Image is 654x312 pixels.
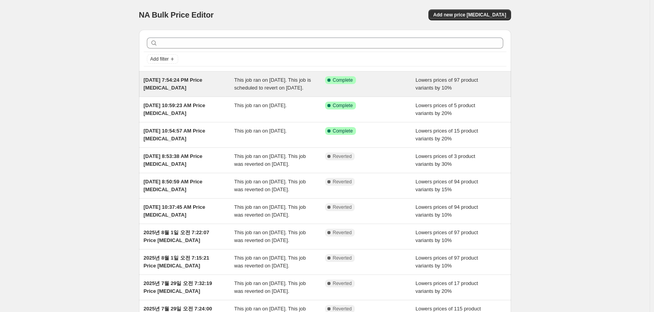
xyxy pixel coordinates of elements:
[333,153,352,160] span: Reverted
[433,12,506,18] span: Add new price [MEDICAL_DATA]
[416,128,478,142] span: Lowers prices of 15 product variants by 20%
[416,77,478,91] span: Lowers prices of 97 product variants by 10%
[416,102,475,116] span: Lowers prices of 5 product variants by 20%
[144,77,202,91] span: [DATE] 7:54:24 PM Price [MEDICAL_DATA]
[416,280,478,294] span: Lowers prices of 17 product variants by 20%
[234,280,306,294] span: This job ran on [DATE]. This job was reverted on [DATE].
[333,230,352,236] span: Reverted
[416,204,478,218] span: Lowers prices of 94 product variants by 10%
[234,179,306,192] span: This job ran on [DATE]. This job was reverted on [DATE].
[139,11,214,19] span: NA Bulk Price Editor
[147,54,178,64] button: Add filter
[333,255,352,261] span: Reverted
[333,204,352,210] span: Reverted
[144,255,210,269] span: 2025년 8월 1일 오전 7:15:21 Price [MEDICAL_DATA]
[144,128,206,142] span: [DATE] 10:54:57 AM Price [MEDICAL_DATA]
[333,306,352,312] span: Reverted
[428,9,511,20] button: Add new price [MEDICAL_DATA]
[333,280,352,287] span: Reverted
[144,153,202,167] span: [DATE] 8:53:38 AM Price [MEDICAL_DATA]
[144,204,206,218] span: [DATE] 10:37:45 AM Price [MEDICAL_DATA]
[333,102,353,109] span: Complete
[416,230,478,243] span: Lowers prices of 97 product variants by 10%
[144,179,202,192] span: [DATE] 8:50:59 AM Price [MEDICAL_DATA]
[234,255,306,269] span: This job ran on [DATE]. This job was reverted on [DATE].
[144,280,212,294] span: 2025년 7월 29일 오전 7:32:19 Price [MEDICAL_DATA]
[234,204,306,218] span: This job ran on [DATE]. This job was reverted on [DATE].
[416,153,475,167] span: Lowers prices of 3 product variants by 30%
[144,102,206,116] span: [DATE] 10:59:23 AM Price [MEDICAL_DATA]
[416,179,478,192] span: Lowers prices of 94 product variants by 15%
[234,153,306,167] span: This job ran on [DATE]. This job was reverted on [DATE].
[333,77,353,83] span: Complete
[234,128,287,134] span: This job ran on [DATE].
[150,56,169,62] span: Add filter
[333,179,352,185] span: Reverted
[144,230,210,243] span: 2025년 8월 1일 오전 7:22:07 Price [MEDICAL_DATA]
[416,255,478,269] span: Lowers prices of 97 product variants by 10%
[333,128,353,134] span: Complete
[234,102,287,108] span: This job ran on [DATE].
[234,230,306,243] span: This job ran on [DATE]. This job was reverted on [DATE].
[234,77,311,91] span: This job ran on [DATE]. This job is scheduled to revert on [DATE].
